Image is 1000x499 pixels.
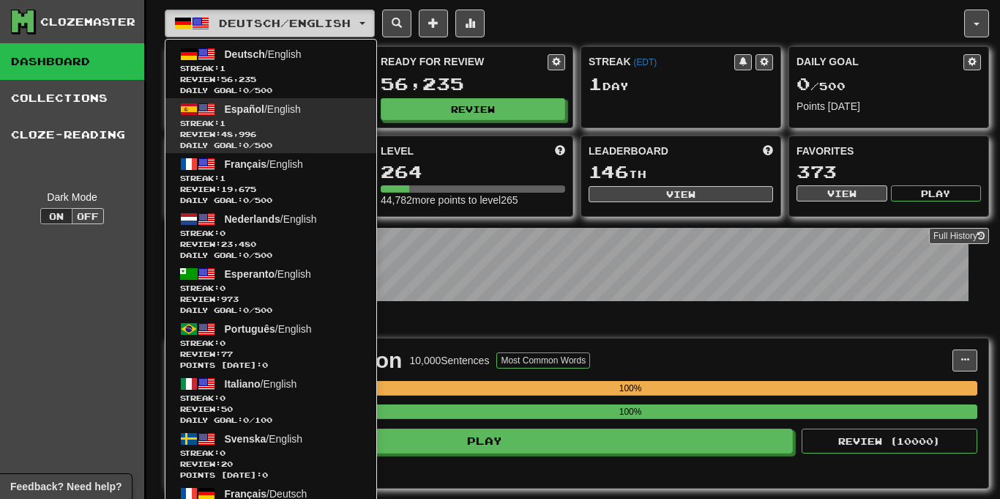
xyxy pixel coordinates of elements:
[589,75,773,94] div: Day
[165,373,376,428] a: Italiano/EnglishStreak:0 Review:50Daily Goal:0/100
[220,339,225,347] span: 0
[796,80,846,92] span: / 500
[225,48,265,60] span: Deutsch
[243,141,249,149] span: 0
[381,163,565,181] div: 264
[180,118,362,129] span: Streak:
[409,353,489,368] div: 10,000 Sentences
[796,54,963,70] div: Daily Goal
[589,161,629,182] span: 146
[219,17,351,29] span: Deutsch / English
[72,208,104,224] button: Off
[589,73,602,94] span: 1
[180,129,362,140] span: Review: 48,996
[225,378,297,390] span: / English
[225,268,275,280] span: Esperanto
[381,193,565,207] div: 44,782 more points to level 265
[225,103,301,115] span: / English
[496,352,590,369] button: Most Common Words
[180,63,362,74] span: Streak:
[220,119,225,127] span: 1
[180,415,362,426] span: Daily Goal: / 100
[165,153,376,208] a: Français/EnglishStreak:1 Review:19,675Daily Goal:0/500
[225,323,275,335] span: Português
[225,433,266,445] span: Svenska
[382,10,411,37] button: Search sentences
[283,404,977,419] div: 100%
[243,196,249,204] span: 0
[796,144,981,158] div: Favorites
[225,103,264,115] span: Español
[243,86,249,95] span: 0
[220,284,225,292] span: 0
[180,228,362,239] span: Streak:
[180,305,362,316] span: Daily Goal: / 500
[180,173,362,184] span: Streak:
[243,306,249,314] span: 0
[225,158,267,170] span: Français
[165,10,375,37] button: Deutsch/English
[165,98,376,153] a: Español/EnglishStreak:1 Review:48,996Daily Goal:0/500
[10,479,122,494] span: Open feedback widget
[180,250,362,261] span: Daily Goal: / 500
[180,140,362,151] span: Daily Goal: / 500
[225,213,280,225] span: Nederlands
[180,459,362,470] span: Review: 20
[589,163,773,182] div: th
[165,428,376,483] a: Svenska/EnglishStreak:0 Review:20Points [DATE]:0
[455,10,485,37] button: More stats
[243,415,249,424] span: 0
[180,85,362,96] span: Daily Goal: / 500
[225,158,303,170] span: / English
[796,163,981,181] div: 373
[180,184,362,195] span: Review: 19,675
[381,54,548,69] div: Ready for Review
[180,448,362,459] span: Streak:
[165,43,376,98] a: Deutsch/EnglishStreak:1 Review:56,235Daily Goal:0/500
[180,404,362,415] span: Review: 50
[180,393,362,404] span: Streak:
[176,429,793,454] button: Play
[225,433,303,445] span: / English
[40,208,72,224] button: On
[180,195,362,206] span: Daily Goal: / 500
[225,323,312,335] span: / English
[220,174,225,182] span: 1
[180,239,362,250] span: Review: 23,480
[225,213,317,225] span: / English
[225,48,302,60] span: / English
[796,73,810,94] span: 0
[220,393,225,402] span: 0
[180,294,362,305] span: Review: 973
[589,144,668,158] span: Leaderboard
[381,144,414,158] span: Level
[796,99,981,114] div: Points [DATE]
[180,349,362,360] span: Review: 77
[220,64,225,73] span: 1
[11,190,133,204] div: Dark Mode
[796,185,887,202] button: View
[220,229,225,237] span: 0
[381,98,565,120] button: Review
[929,228,989,244] a: Full History
[165,208,376,263] a: Nederlands/EnglishStreak:0 Review:23,480Daily Goal:0/500
[633,57,657,67] a: (EDT)
[419,10,448,37] button: Add sentence to collection
[180,470,362,481] span: Points [DATE]: 0
[283,381,977,396] div: 100%
[40,15,135,29] div: Clozemaster
[589,54,734,69] div: Streak
[381,75,565,93] div: 56,235
[802,429,977,454] button: Review (10000)
[165,263,376,318] a: Esperanto/EnglishStreak:0 Review:973Daily Goal:0/500
[180,338,362,349] span: Streak:
[225,378,261,390] span: Italiano
[180,283,362,294] span: Streak:
[763,144,773,158] span: This week in points, UTC
[243,251,249,259] span: 0
[180,360,362,371] span: Points [DATE]: 0
[891,185,982,202] button: Play
[180,74,362,85] span: Review: 56,235
[555,144,565,158] span: Score more points to level up
[225,268,311,280] span: / English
